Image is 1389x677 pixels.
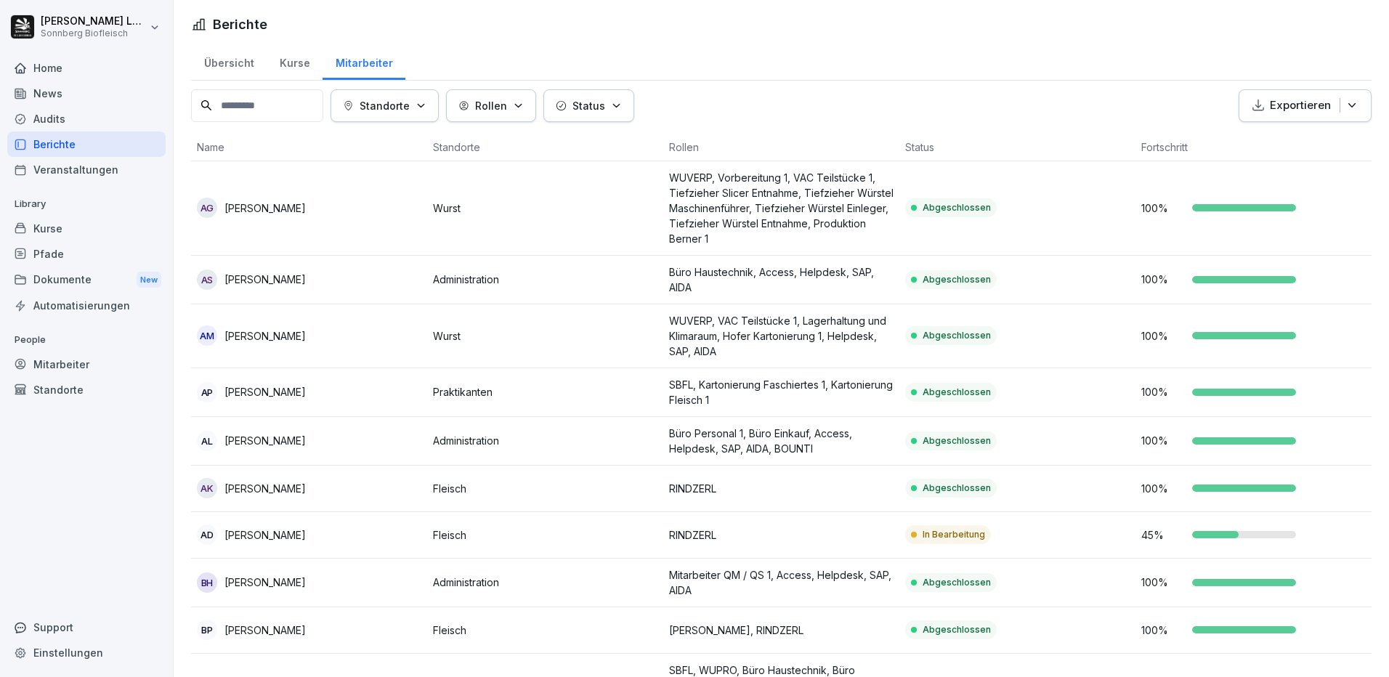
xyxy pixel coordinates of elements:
a: Mitarbeiter [323,43,405,80]
p: Abgeschlossen [923,576,991,589]
a: Mitarbeiter [7,352,166,377]
div: Dokumente [7,267,166,293]
p: People [7,328,166,352]
div: AM [197,325,217,346]
h1: Berichte [213,15,267,34]
p: Abgeschlossen [923,273,991,286]
p: Abgeschlossen [923,623,991,636]
button: Rollen [446,89,536,122]
a: Veranstaltungen [7,157,166,182]
div: AS [197,269,217,290]
p: Abgeschlossen [923,386,991,399]
th: Rollen [663,134,899,161]
p: Administration [433,433,657,448]
div: New [137,272,161,288]
p: Fleisch [433,527,657,543]
a: Berichte [7,131,166,157]
p: Fleisch [433,481,657,496]
button: Status [543,89,634,122]
a: Standorte [7,377,166,402]
th: Name [191,134,427,161]
p: [PERSON_NAME] Lumetsberger [41,15,147,28]
p: [PERSON_NAME] [224,272,306,287]
p: 100 % [1141,272,1185,287]
p: WUVERP, VAC Teilstücke 1, Lagerhaltung und Klimaraum, Hofer Kartonierung 1, Helpdesk, SAP, AIDA [669,313,894,359]
a: Home [7,55,166,81]
p: Rollen [475,98,507,113]
div: AK [197,478,217,498]
div: AG [197,198,217,218]
a: Automatisierungen [7,293,166,318]
div: AL [197,431,217,451]
p: Abgeschlossen [923,434,991,447]
p: Abgeschlossen [923,482,991,495]
a: Übersicht [191,43,267,80]
a: DokumenteNew [7,267,166,293]
p: Wurst [433,200,657,216]
p: Administration [433,575,657,590]
a: Audits [7,106,166,131]
p: [PERSON_NAME] [224,575,306,590]
p: SBFL, Kartonierung Faschiertes 1, Kartonierung Fleisch 1 [669,377,894,408]
p: Abgeschlossen [923,201,991,214]
p: 100 % [1141,200,1185,216]
p: 100 % [1141,328,1185,344]
p: [PERSON_NAME], RINDZERL [669,623,894,638]
p: 100 % [1141,575,1185,590]
p: RINDZERL [669,481,894,496]
button: Standorte [331,89,439,122]
p: [PERSON_NAME] [224,433,306,448]
p: 45 % [1141,527,1185,543]
a: Kurse [7,216,166,241]
p: [PERSON_NAME] [224,200,306,216]
div: Support [7,615,166,640]
p: [PERSON_NAME] [224,328,306,344]
p: Sonnberg Biofleisch [41,28,147,38]
a: News [7,81,166,106]
th: Status [899,134,1135,161]
p: Wurst [433,328,657,344]
p: [PERSON_NAME] [224,384,306,400]
a: Pfade [7,241,166,267]
a: Kurse [267,43,323,80]
button: Exportieren [1239,89,1372,122]
p: [PERSON_NAME] [224,481,306,496]
p: Status [572,98,605,113]
p: 100 % [1141,623,1185,638]
p: Büro Haustechnik, Access, Helpdesk, SAP, AIDA [669,264,894,295]
p: 100 % [1141,433,1185,448]
p: Fleisch [433,623,657,638]
p: Library [7,192,166,216]
p: [PERSON_NAME] [224,623,306,638]
p: [PERSON_NAME] [224,527,306,543]
div: BH [197,572,217,593]
th: Fortschritt [1135,134,1372,161]
div: AP [197,382,217,402]
th: Standorte [427,134,663,161]
p: 100 % [1141,384,1185,400]
div: BP [197,620,217,640]
p: Administration [433,272,657,287]
p: RINDZERL [669,527,894,543]
p: Mitarbeiter QM / QS 1, Access, Helpdesk, SAP, AIDA [669,567,894,598]
p: Büro Personal 1, Büro Einkauf, Access, Helpdesk, SAP, AIDA, BOUNTI [669,426,894,456]
p: Exportieren [1270,97,1331,114]
p: Abgeschlossen [923,329,991,342]
p: Praktikanten [433,384,657,400]
p: In Bearbeitung [923,528,985,541]
div: Einstellungen [7,640,166,665]
p: Standorte [360,98,410,113]
p: 100 % [1141,481,1185,496]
